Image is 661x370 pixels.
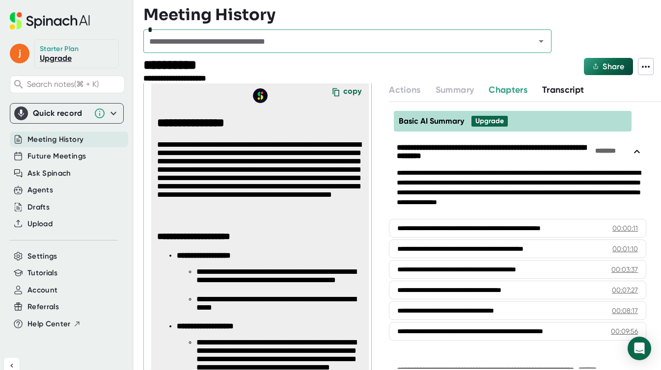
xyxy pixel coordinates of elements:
[399,116,464,126] span: Basic AI Summary
[534,34,548,48] button: Open
[542,83,584,97] button: Transcript
[389,83,420,97] button: Actions
[475,117,504,126] div: Upgrade
[28,285,57,296] button: Account
[612,244,638,254] div: 00:01:10
[489,84,527,95] span: Chapters
[612,223,638,233] div: 00:00:11
[28,301,59,313] button: Referrals
[612,285,638,295] div: 00:07:27
[436,83,474,97] button: Summary
[603,62,624,71] span: Share
[28,151,86,162] button: Future Meetings
[33,108,89,118] div: Quick record
[28,202,50,213] button: Drafts
[436,84,474,95] span: Summary
[612,306,638,316] div: 00:08:17
[28,134,83,145] button: Meeting History
[28,251,57,262] button: Settings
[611,264,638,274] div: 00:03:37
[28,185,53,196] button: Agents
[10,44,29,63] span: j
[489,83,527,97] button: Chapters
[389,84,420,95] span: Actions
[143,5,275,24] h3: Meeting History
[27,79,122,89] span: Search notes (⌘ + K)
[28,218,53,230] button: Upload
[40,45,79,53] div: Starter Plan
[40,53,72,63] a: Upgrade
[14,104,119,123] div: Quick record
[628,337,651,360] div: Open Intercom Messenger
[28,318,81,330] button: Help Center
[28,318,71,330] span: Help Center
[28,267,57,279] button: Tutorials
[343,86,361,100] div: copy
[584,58,633,75] button: Share
[611,326,638,336] div: 00:09:56
[542,84,584,95] span: Transcript
[28,168,71,179] button: Ask Spinach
